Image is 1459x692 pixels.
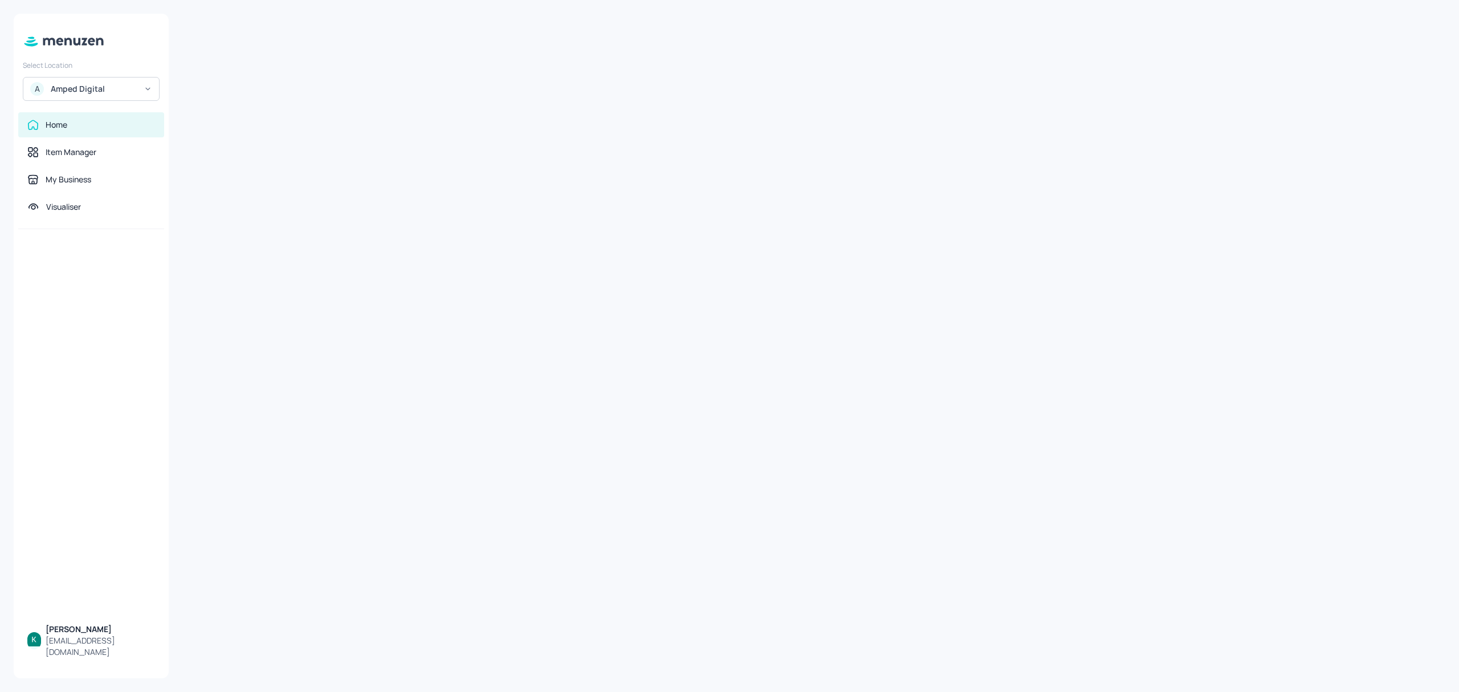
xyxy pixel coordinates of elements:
[46,174,91,185] div: My Business
[46,624,155,635] div: [PERSON_NAME]
[51,83,137,95] div: Amped Digital
[46,201,81,213] div: Visualiser
[27,632,41,646] img: ACg8ocKBIlbXoTTzaZ8RZ_0B6YnoiWvEjOPx6MQW7xFGuDwnGH3hbQ=s96-c
[46,146,96,158] div: Item Manager
[46,119,67,131] div: Home
[23,60,160,70] div: Select Location
[46,635,155,658] div: [EMAIL_ADDRESS][DOMAIN_NAME]
[30,82,44,96] div: A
